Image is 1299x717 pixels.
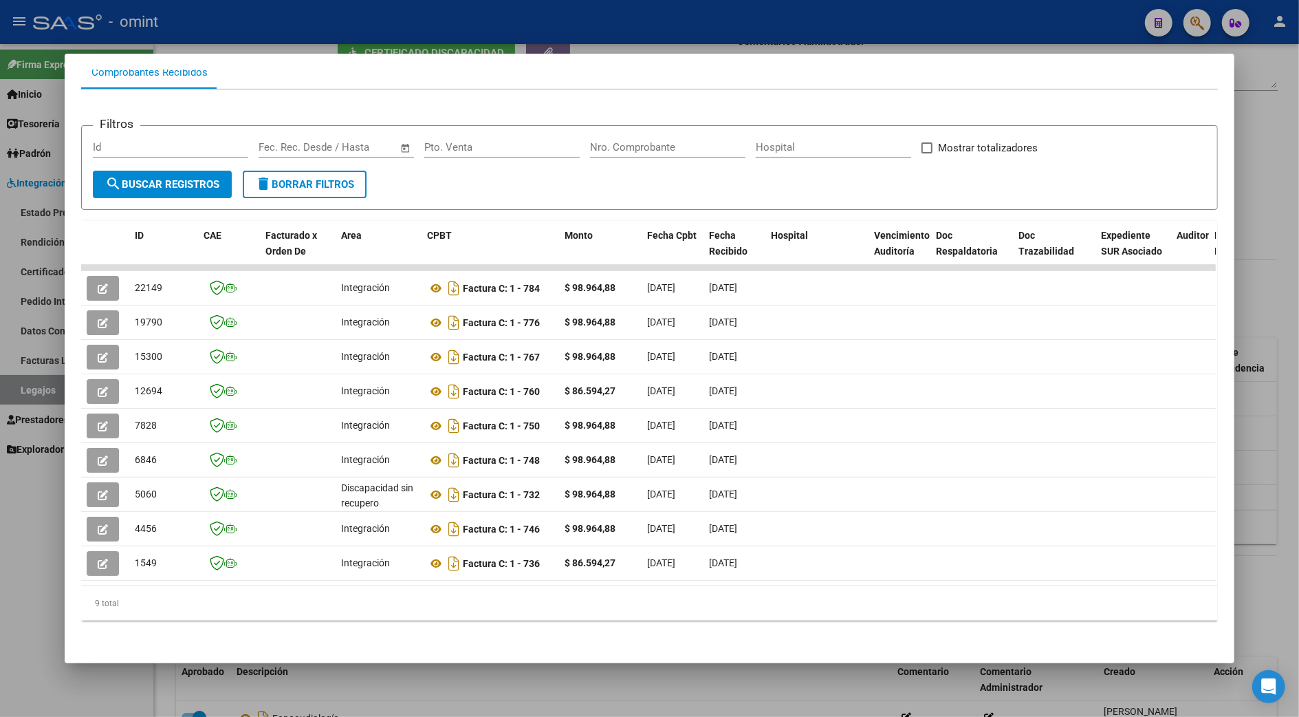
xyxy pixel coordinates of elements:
[565,317,615,328] strong: $ 98.964,88
[709,523,737,534] span: [DATE]
[869,221,930,281] datatable-header-cell: Vencimiento Auditoría
[1209,221,1264,281] datatable-header-cell: Retencion IIBB
[642,221,703,281] datatable-header-cell: Fecha Cpbt
[647,351,675,362] span: [DATE]
[647,230,697,241] span: Fecha Cpbt
[341,482,413,509] span: Discapacidad sin recupero
[771,230,808,241] span: Hospital
[445,277,463,299] i: Descargar documento
[565,282,615,293] strong: $ 98.964,88
[135,489,157,500] span: 5060
[135,557,157,568] span: 1549
[445,449,463,471] i: Descargar documento
[647,282,675,293] span: [DATE]
[1101,230,1162,257] span: Expediente SUR Asociado
[709,282,737,293] span: [DATE]
[445,484,463,506] i: Descargar documento
[93,171,232,198] button: Buscar Registros
[336,221,422,281] datatable-header-cell: Area
[129,221,198,281] datatable-header-cell: ID
[1214,230,1259,257] span: Retencion IIBB
[81,586,1217,621] div: 9 total
[565,385,615,396] strong: $ 86.594,27
[255,175,272,192] mat-icon: delete
[341,282,390,293] span: Integración
[703,221,765,281] datatable-header-cell: Fecha Recibido
[936,230,998,257] span: Doc Respaldatoria
[709,230,747,257] span: Fecha Recibido
[135,230,144,241] span: ID
[105,178,219,191] span: Buscar Registros
[255,178,354,191] span: Borrar Filtros
[565,420,615,431] strong: $ 98.964,88
[341,351,390,362] span: Integración
[930,221,1013,281] datatable-header-cell: Doc Respaldatoria
[259,141,314,153] input: Fecha inicio
[709,557,737,568] span: [DATE]
[341,454,390,465] span: Integración
[135,351,162,362] span: 15300
[463,420,540,431] strong: Factura C: 1 - 750
[204,230,221,241] span: CAE
[1177,230,1217,241] span: Auditoria
[463,283,540,294] strong: Factura C: 1 - 784
[135,317,162,328] span: 19790
[422,221,559,281] datatable-header-cell: CPBT
[93,115,140,133] h3: Filtros
[647,385,675,396] span: [DATE]
[135,454,157,465] span: 6846
[341,317,390,328] span: Integración
[445,553,463,575] i: Descargar documento
[463,455,540,466] strong: Factura C: 1 - 748
[445,312,463,334] i: Descargar documento
[647,557,675,568] span: [DATE]
[463,524,540,535] strong: Factura C: 1 - 746
[709,489,737,500] span: [DATE]
[463,558,540,569] strong: Factura C: 1 - 736
[565,523,615,534] strong: $ 98.964,88
[565,454,615,465] strong: $ 98.964,88
[198,221,260,281] datatable-header-cell: CAE
[341,557,390,568] span: Integración
[445,518,463,540] i: Descargar documento
[445,346,463,368] i: Descargar documento
[445,415,463,437] i: Descargar documento
[341,385,390,396] span: Integración
[105,175,122,192] mat-icon: search
[135,523,157,534] span: 4456
[463,317,540,328] strong: Factura C: 1 - 776
[565,557,615,568] strong: $ 86.594,27
[135,420,157,431] span: 7828
[463,489,540,500] strong: Factura C: 1 - 732
[1018,230,1074,257] span: Doc Trazabilidad
[709,454,737,465] span: [DATE]
[445,381,463,403] i: Descargar documento
[463,352,540,363] strong: Factura C: 1 - 767
[647,523,675,534] span: [DATE]
[647,454,675,465] span: [DATE]
[709,385,737,396] span: [DATE]
[135,385,162,396] span: 12694
[559,221,642,281] datatable-header-cell: Monto
[397,140,413,156] button: Open calendar
[243,171,367,198] button: Borrar Filtros
[463,386,540,397] strong: Factura C: 1 - 760
[427,230,452,241] span: CPBT
[565,351,615,362] strong: $ 98.964,88
[91,65,208,81] div: Comprobantes Recibidos
[647,489,675,500] span: [DATE]
[938,140,1038,156] span: Mostrar totalizadores
[1013,221,1095,281] datatable-header-cell: Doc Trazabilidad
[765,221,869,281] datatable-header-cell: Hospital
[709,317,737,328] span: [DATE]
[874,230,930,257] span: Vencimiento Auditoría
[1252,670,1285,703] div: Open Intercom Messenger
[265,230,317,257] span: Facturado x Orden De
[647,317,675,328] span: [DATE]
[709,420,737,431] span: [DATE]
[647,420,675,431] span: [DATE]
[565,230,593,241] span: Monto
[565,489,615,500] strong: $ 98.964,88
[341,230,362,241] span: Area
[341,420,390,431] span: Integración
